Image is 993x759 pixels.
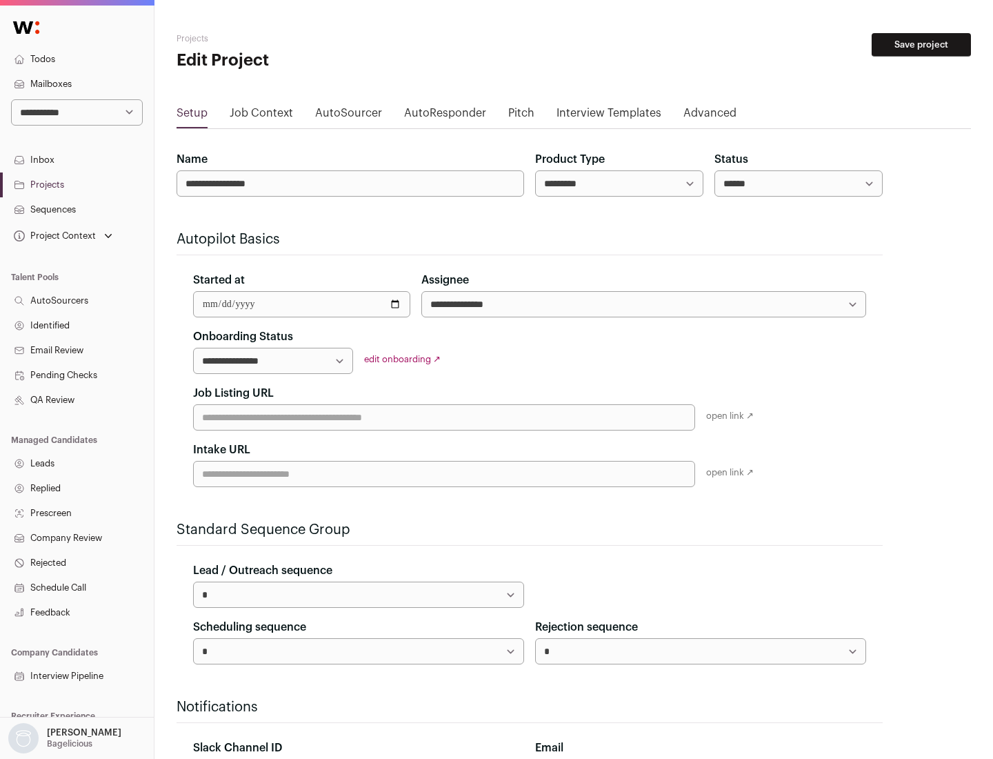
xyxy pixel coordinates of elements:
[556,105,661,127] a: Interview Templates
[535,740,866,756] div: Email
[177,105,208,127] a: Setup
[177,698,883,717] h2: Notifications
[683,105,736,127] a: Advanced
[177,33,441,44] h2: Projects
[230,105,293,127] a: Job Context
[193,619,306,635] label: Scheduling sequence
[11,230,96,241] div: Project Context
[421,272,469,288] label: Assignee
[6,723,124,753] button: Open dropdown
[404,105,486,127] a: AutoResponder
[193,562,332,579] label: Lead / Outreach sequence
[508,105,534,127] a: Pitch
[6,14,47,41] img: Wellfound
[193,328,293,345] label: Onboarding Status
[177,230,883,249] h2: Autopilot Basics
[8,723,39,753] img: nopic.png
[177,520,883,540] h2: Standard Sequence Group
[714,151,748,168] label: Status
[193,272,245,288] label: Started at
[193,442,250,458] label: Intake URL
[177,151,208,168] label: Name
[872,33,971,57] button: Save project
[193,385,274,402] label: Job Listing URL
[535,151,605,168] label: Product Type
[11,226,115,246] button: Open dropdown
[315,105,382,127] a: AutoSourcer
[177,50,441,72] h1: Edit Project
[47,727,121,738] p: [PERSON_NAME]
[193,740,282,756] label: Slack Channel ID
[535,619,638,635] label: Rejection sequence
[47,738,92,749] p: Bagelicious
[364,355,441,364] a: edit onboarding ↗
